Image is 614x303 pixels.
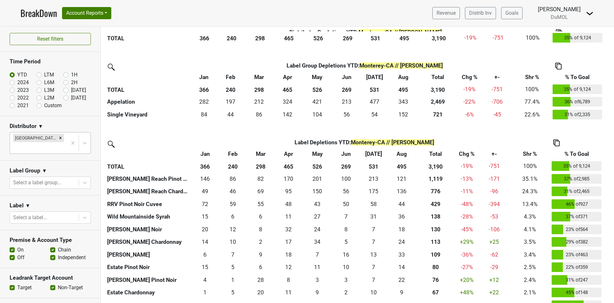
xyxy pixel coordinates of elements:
div: 2,469 [419,98,456,106]
th: Mar: activate to sort column ascending [247,148,275,160]
td: 9.3 [247,248,275,261]
th: Jul: activate to sort column ascending [360,71,388,83]
th: 298 [245,31,275,44]
div: -106 [480,225,508,234]
td: 26.5 [302,211,332,223]
div: 142 [275,110,300,119]
div: 58 [361,200,386,208]
th: TOTAL [106,31,191,44]
th: 3,190 [418,83,458,96]
div: -45 [483,110,512,119]
td: 83.5 [191,108,216,121]
h3: Time Period [10,58,91,65]
th: [PERSON_NAME] Reach Chardonnay [106,185,191,198]
td: 211.5 [244,96,274,108]
td: 47.667 [275,198,302,211]
th: 428.667 [416,198,455,211]
div: Remove Monterey-CA [57,134,64,142]
th: Feb: activate to sort column ascending [216,71,244,83]
div: 201 [304,175,331,183]
td: 4.3% [510,211,550,223]
div: 84 [193,110,215,119]
td: 3.5% [510,236,550,249]
div: +25 [480,238,508,246]
th: 366 [191,83,216,96]
div: 100 [334,175,358,183]
td: 54.333 [360,108,388,121]
div: 776 [418,187,453,195]
img: filter [106,139,116,149]
th: 495 [390,31,419,44]
button: Reset filters [10,33,91,45]
div: 2 [248,238,273,246]
img: Copy to clipboard [555,63,562,69]
th: 526 [302,83,333,96]
td: 15 [191,211,219,223]
a: BreakDown [20,6,57,20]
th: % To Goal: activate to sort column ascending [551,71,604,83]
td: 13.4% [510,198,550,211]
td: 10.833 [275,211,302,223]
td: 150 [302,185,332,198]
div: 130 [418,225,453,234]
span: Monterey-CA // [PERSON_NAME] [351,139,434,146]
div: 213 [361,175,386,183]
th: May: activate to sort column ascending [302,71,333,83]
td: 146 [191,172,219,185]
div: [GEOGRAPHIC_DATA]-[GEOGRAPHIC_DATA] [13,134,57,142]
td: -22 % [458,96,481,108]
td: 49.2 [191,185,219,198]
div: 213 [334,98,359,106]
label: [DATE] [71,94,86,102]
div: 49 [193,187,217,195]
img: Dropdown Menu [586,10,594,17]
img: Copy to clipboard [556,29,562,36]
th: 366 [191,160,219,173]
div: 12 [220,225,245,234]
td: 56.167 [332,185,360,198]
label: Off [17,254,25,261]
th: [PERSON_NAME] [106,248,191,261]
div: 56 [334,187,358,195]
div: 36 [389,212,414,221]
td: 35.1% [510,172,550,185]
td: 72 [191,198,219,211]
td: -48 % [455,198,479,211]
th: Chg %: activate to sort column ascending [458,71,481,83]
div: 82 [248,175,273,183]
label: L2M [44,94,54,102]
td: 421.333 [302,96,333,108]
th: Label Group Depletions YTD : [216,60,513,71]
div: 54 [362,110,387,119]
th: Shr %: activate to sort column ascending [510,148,550,160]
div: 59 [220,200,245,208]
td: 43 [302,198,332,211]
td: 121 [388,172,416,185]
td: 5 [332,236,360,249]
label: Non-Target [58,284,83,291]
div: 44 [389,200,414,208]
div: 197 [218,98,243,106]
td: 95 [275,185,302,198]
th: 495 [388,160,416,173]
th: &nbsp;: activate to sort column ascending [106,148,191,160]
label: 2021 [17,102,29,109]
td: 55.5 [333,108,360,121]
th: Distributor Depletions YTD : [217,27,514,38]
th: Chg %: activate to sort column ascending [455,148,479,160]
div: 15 [193,212,217,221]
td: -11 % [455,185,479,198]
th: Label Depletions YTD : [219,137,509,148]
th: 526 [303,31,334,44]
div: 48 [276,200,301,208]
td: 170.334 [275,172,302,185]
td: 6 [191,248,219,261]
th: 129.500 [416,223,455,236]
div: 56 [334,110,359,119]
div: 34 [304,238,331,246]
div: 32 [276,225,301,234]
td: 282.2 [191,96,216,108]
div: 477 [362,98,387,106]
td: 18 [388,223,416,236]
button: Account Reports [62,7,111,19]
